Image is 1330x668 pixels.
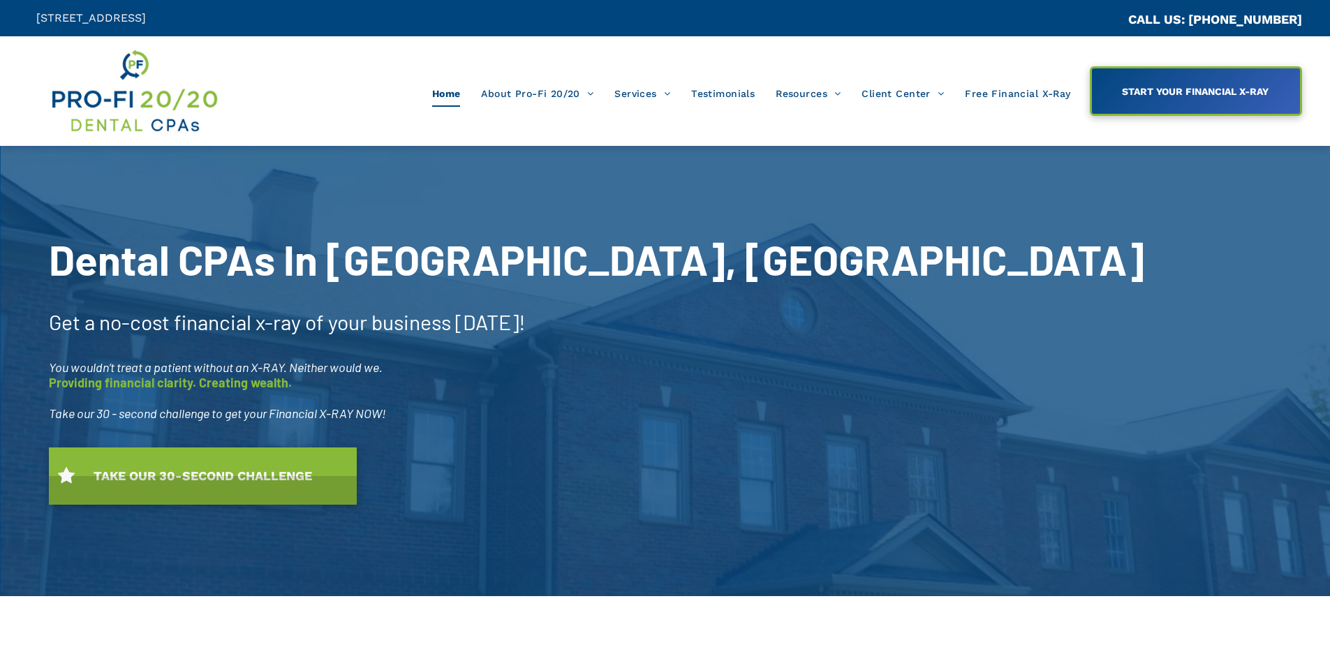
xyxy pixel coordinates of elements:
[36,11,146,24] span: [STREET_ADDRESS]
[1069,13,1128,27] span: CA::CALLC
[49,234,1144,284] span: Dental CPAs In [GEOGRAPHIC_DATA], [GEOGRAPHIC_DATA]
[49,447,357,505] a: TAKE OUR 30-SECOND CHALLENGE
[1090,66,1302,116] a: START YOUR FINANCIAL X-RAY
[681,80,765,107] a: Testimonials
[49,309,95,334] span: Get a
[471,80,604,107] a: About Pro-Fi 20/20
[89,461,317,490] span: TAKE OUR 30-SECOND CHALLENGE
[99,309,301,334] span: no-cost financial x-ray
[765,80,851,107] a: Resources
[422,80,471,107] a: Home
[49,375,292,390] span: Providing financial clarity. Creating wealth.
[305,309,526,334] span: of your business [DATE]!
[1117,79,1273,104] span: START YOUR FINANCIAL X-RAY
[954,80,1081,107] a: Free Financial X-Ray
[50,47,219,135] img: Get Dental CPA Consulting, Bookkeeping, & Bank Loans
[49,359,383,375] span: You wouldn’t treat a patient without an X-RAY. Neither would we.
[604,80,681,107] a: Services
[851,80,954,107] a: Client Center
[1128,12,1302,27] a: CALL US: [PHONE_NUMBER]
[49,406,386,421] span: Take our 30 - second challenge to get your Financial X-RAY NOW!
